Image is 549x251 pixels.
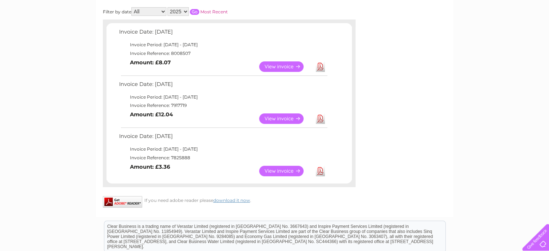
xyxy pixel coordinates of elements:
a: Most Recent [200,9,228,14]
img: logo.png [19,19,56,41]
a: View [259,113,312,124]
b: Amount: £8.07 [130,59,171,66]
a: Download [316,113,325,124]
div: If you need adobe reader please . [103,196,356,203]
a: View [259,166,312,176]
td: Invoice Reference: 8008507 [117,49,328,58]
a: 0333 014 3131 [413,4,463,13]
td: Invoice Period: [DATE] - [DATE] [117,40,328,49]
td: Invoice Reference: 7825888 [117,153,328,162]
a: Blog [486,31,497,36]
a: download it now [213,198,250,203]
a: Telecoms [460,31,482,36]
td: Invoice Date: [DATE] [117,27,328,40]
td: Invoice Period: [DATE] - [DATE] [117,145,328,153]
td: Invoice Date: [DATE] [117,131,328,145]
div: Clear Business is a trading name of Verastar Limited (registered in [GEOGRAPHIC_DATA] No. 3667643... [104,4,445,35]
td: Invoice Period: [DATE] - [DATE] [117,93,328,101]
a: Log out [525,31,542,36]
div: Filter by date [103,7,292,16]
a: Download [316,166,325,176]
a: Water [422,31,436,36]
a: View [259,61,312,72]
a: Download [316,61,325,72]
td: Invoice Reference: 7917719 [117,101,328,110]
a: Contact [501,31,519,36]
a: Energy [440,31,456,36]
b: Amount: £12.04 [130,111,173,118]
b: Amount: £3.36 [130,164,170,170]
td: Invoice Date: [DATE] [117,79,328,93]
